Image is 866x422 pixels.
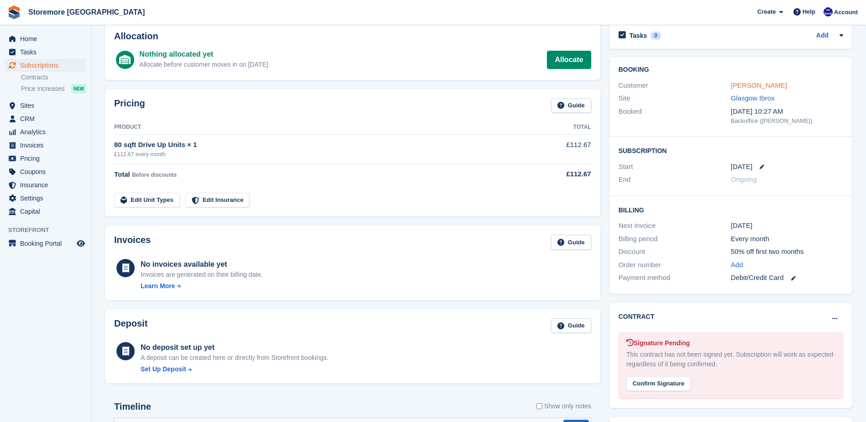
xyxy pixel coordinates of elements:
div: £112.67 [517,169,591,179]
div: Start [619,162,731,172]
a: Guide [551,235,591,250]
a: menu [5,126,86,138]
span: Price increases [21,84,65,93]
a: Glasgow Ibrox [731,94,775,102]
h2: Booking [619,66,843,74]
a: Contracts [21,73,86,82]
span: Analytics [20,126,75,138]
div: Discount [619,247,731,257]
a: menu [5,192,86,205]
div: Backoffice ([PERSON_NAME]) [731,116,843,126]
span: Total [114,170,130,178]
img: Angela [824,7,833,16]
div: Every month [731,234,843,244]
a: Set Up Deposit [141,364,329,374]
h2: Allocation [114,31,591,42]
h2: Subscription [619,146,843,155]
div: [DATE] 10:27 AM [731,106,843,117]
div: End [619,174,731,185]
a: Guide [551,318,591,333]
span: Help [803,7,815,16]
span: Booking Portal [20,237,75,250]
div: Order number [619,260,731,270]
a: Edit Insurance [185,193,250,208]
span: Pricing [20,152,75,165]
h2: Deposit [114,318,147,333]
a: menu [5,152,86,165]
div: Booked [619,106,731,126]
span: Coupons [20,165,75,178]
span: Settings [20,192,75,205]
div: Site [619,93,731,104]
a: Add [816,31,829,41]
a: Guide [551,98,591,113]
div: 80 sqft Drive Up Units × 1 [114,140,517,150]
h2: Tasks [630,32,647,40]
div: Billing period [619,234,731,244]
div: £112.67 every month [114,150,517,158]
div: Debit/Credit Card [731,273,843,283]
a: Price increases NEW [21,84,86,94]
a: [PERSON_NAME] [731,81,787,89]
span: Storefront [8,226,91,235]
a: Confirm Signature [626,374,691,382]
a: menu [5,205,86,218]
span: Create [757,7,776,16]
th: Product [114,120,517,135]
div: Signature Pending [626,338,835,348]
div: Nothing allocated yet [139,49,268,60]
a: Add [731,260,743,270]
h2: Pricing [114,98,145,113]
input: Show only notes [536,401,542,411]
a: menu [5,59,86,72]
time: 2025-09-29 00:00:00 UTC [731,162,752,172]
a: menu [5,237,86,250]
a: menu [5,46,86,58]
span: Home [20,32,75,45]
span: Invoices [20,139,75,152]
div: Invoices are generated on their billing date. [141,270,263,280]
span: Sites [20,99,75,112]
div: Confirm Signature [626,376,691,391]
span: Capital [20,205,75,218]
h2: Billing [619,205,843,214]
div: Customer [619,80,731,91]
div: Learn More [141,281,175,291]
a: menu [5,112,86,125]
div: This contract has not been signed yet. Subscription will work as expected regardless of it being ... [626,350,835,369]
div: No invoices available yet [141,259,263,270]
span: Insurance [20,179,75,191]
a: Preview store [75,238,86,249]
th: Total [517,120,591,135]
div: 0 [651,32,661,40]
img: stora-icon-8386f47178a22dfd0bd8f6a31ec36ba5ce8667c1dd55bd0f319d3a0aa187defe.svg [7,5,21,19]
span: Before discounts [132,172,177,178]
a: Edit Unit Types [114,193,180,208]
div: [DATE] [731,221,843,231]
p: A deposit can be created here or directly from Storefront bookings. [141,353,329,363]
h2: Invoices [114,235,151,250]
a: menu [5,32,86,45]
span: Account [834,8,858,17]
div: Allocate before customer moves in on [DATE] [139,60,268,69]
div: 50% off first two months [731,247,843,257]
a: Learn More [141,281,263,291]
div: Payment method [619,273,731,283]
a: Storemore [GEOGRAPHIC_DATA] [25,5,148,20]
div: No deposit set up yet [141,342,329,353]
a: menu [5,99,86,112]
div: NEW [71,84,86,93]
span: Ongoing [731,175,757,183]
a: menu [5,139,86,152]
div: Set Up Deposit [141,364,186,374]
label: Show only notes [536,401,591,411]
span: Tasks [20,46,75,58]
a: menu [5,165,86,178]
h2: Timeline [114,401,151,412]
span: CRM [20,112,75,125]
td: £112.67 [517,135,591,164]
a: menu [5,179,86,191]
span: Subscriptions [20,59,75,72]
h2: Contract [619,312,655,322]
a: Allocate [547,51,591,69]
